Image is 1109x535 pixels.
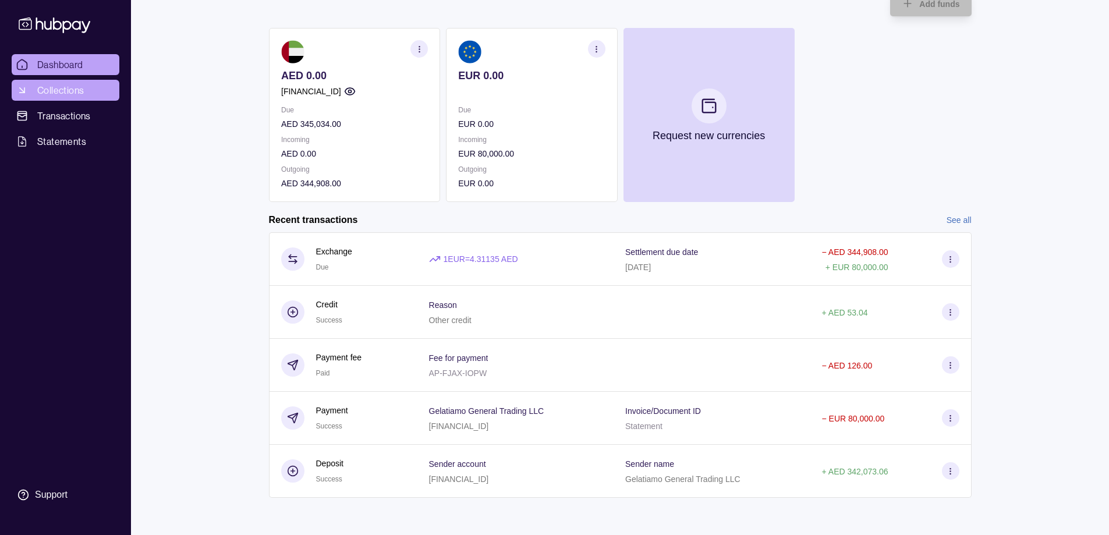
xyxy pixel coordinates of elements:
[269,214,358,226] h2: Recent transactions
[625,421,662,431] p: Statement
[625,459,674,469] p: Sender name
[429,353,488,363] p: Fee for payment
[947,214,972,226] a: See all
[458,147,605,160] p: EUR 80,000.00
[822,467,888,476] p: + AED 342,073.06
[429,369,487,378] p: AP-FJAX-IOPW
[458,177,605,190] p: EUR 0.00
[825,263,888,272] p: + EUR 80,000.00
[625,474,740,484] p: Gelatiamo General Trading LLC
[822,361,873,370] p: − AED 126.00
[281,118,428,130] p: AED 345,034.00
[822,247,888,257] p: − AED 344,908.00
[35,488,68,501] div: Support
[429,474,489,484] p: [FINANCIAL_ID]
[822,308,868,317] p: + AED 53.04
[37,134,86,148] span: Statements
[653,129,765,142] p: Request new currencies
[12,105,119,126] a: Transactions
[281,40,304,63] img: ae
[281,177,428,190] p: AED 344,908.00
[12,483,119,507] a: Support
[37,58,83,72] span: Dashboard
[316,369,330,377] span: Paid
[458,104,605,116] p: Due
[281,104,428,116] p: Due
[316,263,329,271] span: Due
[37,83,84,97] span: Collections
[625,247,698,257] p: Settlement due date
[281,133,428,146] p: Incoming
[37,109,91,123] span: Transactions
[458,40,481,63] img: eu
[429,421,489,431] p: [FINANCIAL_ID]
[458,69,605,82] p: EUR 0.00
[429,459,486,469] p: Sender account
[429,300,457,310] p: Reason
[429,406,544,416] p: Gelatiamo General Trading LLC
[316,404,348,417] p: Payment
[822,414,885,423] p: − EUR 80,000.00
[12,80,119,101] a: Collections
[623,28,794,202] button: Request new currencies
[625,263,651,272] p: [DATE]
[316,245,352,258] p: Exchange
[444,253,518,265] p: 1 EUR = 4.31135 AED
[281,163,428,176] p: Outgoing
[458,133,605,146] p: Incoming
[281,85,341,98] p: [FINANCIAL_ID]
[316,298,342,311] p: Credit
[316,422,342,430] span: Success
[316,457,343,470] p: Deposit
[316,475,342,483] span: Success
[12,131,119,152] a: Statements
[625,406,701,416] p: Invoice/Document ID
[429,316,472,325] p: Other credit
[12,54,119,75] a: Dashboard
[281,147,428,160] p: AED 0.00
[281,69,428,82] p: AED 0.00
[316,316,342,324] span: Success
[458,163,605,176] p: Outgoing
[458,118,605,130] p: EUR 0.00
[316,351,362,364] p: Payment fee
